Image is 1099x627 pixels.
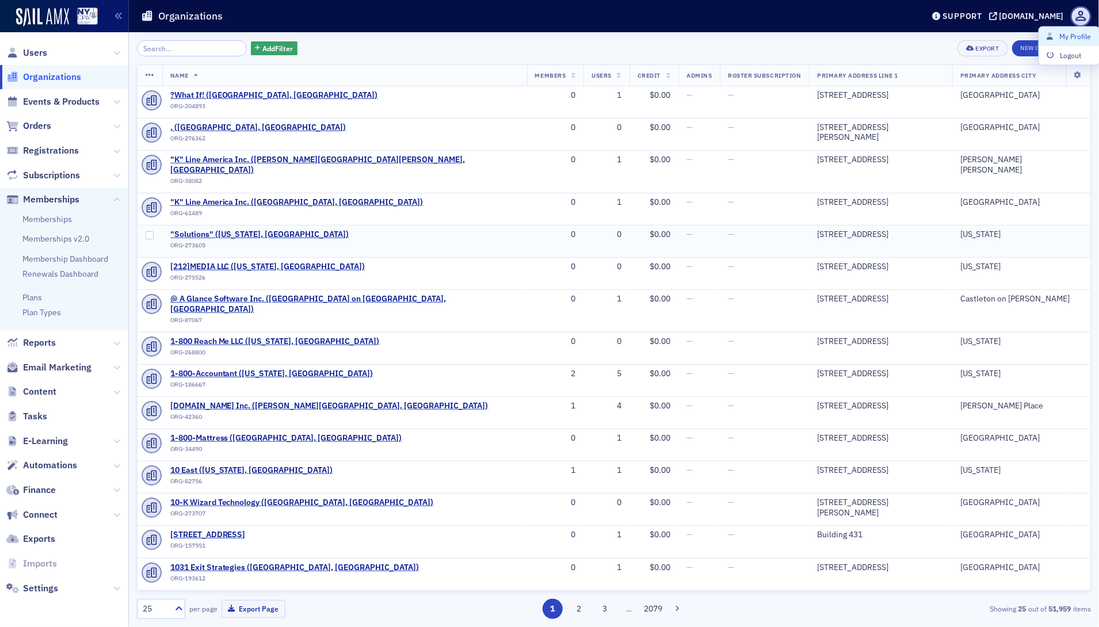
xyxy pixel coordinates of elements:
[1047,31,1092,41] span: My Profile
[170,563,419,573] a: 1031 Exit Strategies ([GEOGRAPHIC_DATA], [GEOGRAPHIC_DATA])
[650,154,670,165] span: $0.00
[6,484,56,496] a: Finance
[817,90,944,101] div: [STREET_ADDRESS]
[77,7,98,25] img: SailAMX
[535,369,576,379] div: 2
[170,563,419,573] span: 1031 Exit Strategies (Poughkeepsie, NY)
[535,294,576,304] div: 0
[686,154,693,165] span: —
[650,497,670,507] span: $0.00
[686,261,693,272] span: —
[6,410,47,423] a: Tasks
[16,8,69,26] a: SailAMX
[728,71,801,79] span: Roster Subscription
[23,582,58,595] span: Settings
[650,293,670,304] span: $0.00
[650,562,670,572] span: $0.00
[170,262,365,272] a: [212]MEDIA LLC ([US_STATE], [GEOGRAPHIC_DATA])
[960,530,1082,540] div: [GEOGRAPHIC_DATA]
[170,498,434,508] span: 10-K Wizard Technology (Dallas, TX)
[686,122,693,132] span: —
[592,498,621,508] div: 0
[535,563,576,573] div: 0
[975,45,999,52] div: Export
[686,368,693,379] span: —
[960,401,1082,411] div: [PERSON_NAME] Place
[262,43,293,53] span: Add Filter
[960,71,1037,79] span: Primary Address City
[535,530,576,540] div: 0
[6,509,58,521] a: Connect
[728,90,734,100] span: —
[650,400,670,411] span: $0.00
[957,40,1008,56] button: Export
[960,337,1082,347] div: [US_STATE]
[817,369,944,379] div: [STREET_ADDRESS]
[643,599,663,619] button: 2079
[592,197,621,208] div: 1
[6,144,79,157] a: Registrations
[170,123,346,133] span: . (Brooklyn, NY)
[22,234,89,244] a: Memberships v2.0
[638,71,661,79] span: Credit
[817,465,944,476] div: [STREET_ADDRESS]
[592,465,621,476] div: 1
[817,433,944,444] div: [STREET_ADDRESS]
[989,12,1068,20] button: [DOMAIN_NAME]
[960,230,1082,240] div: [US_STATE]
[592,71,612,79] span: Users
[170,90,378,101] a: ?What If! ([GEOGRAPHIC_DATA], [GEOGRAPHIC_DATA])
[23,484,56,496] span: Finance
[592,337,621,347] div: 0
[686,71,712,79] span: Admins
[592,262,621,272] div: 0
[170,197,423,208] span: "K" Line America Inc. (Richmond, VA)
[69,7,98,27] a: View Homepage
[942,11,982,21] div: Support
[170,510,434,521] div: ORG-273707
[22,214,72,224] a: Memberships
[960,197,1082,208] div: [GEOGRAPHIC_DATA]
[170,369,373,379] a: 1-800-Accountant ([US_STATE], [GEOGRAPHIC_DATA])
[6,95,100,108] a: Events & Products
[23,385,56,398] span: Content
[22,269,98,279] a: Renewals Dashboard
[728,400,734,411] span: —
[6,47,47,59] a: Users
[535,197,576,208] div: 0
[6,533,55,545] a: Exports
[170,155,519,175] a: "K" Line America Inc. ([PERSON_NAME][GEOGRAPHIC_DATA][PERSON_NAME], [GEOGRAPHIC_DATA])
[170,102,378,114] div: ORG-204893
[728,122,734,132] span: —
[960,262,1082,272] div: [US_STATE]
[1016,603,1028,614] strong: 25
[23,47,47,59] span: Users
[6,169,80,182] a: Subscriptions
[222,600,285,618] button: Export Page
[728,465,734,475] span: —
[650,229,670,239] span: $0.00
[170,337,380,347] a: 1-800 Reach Me LLC ([US_STATE], [GEOGRAPHIC_DATA])
[143,603,168,615] div: 25
[728,529,734,540] span: —
[170,413,489,425] div: ORG-42360
[960,563,1082,573] div: [GEOGRAPHIC_DATA]
[592,433,621,444] div: 1
[960,90,1082,101] div: [GEOGRAPHIC_DATA]
[170,530,275,540] a: [STREET_ADDRESS]
[817,294,944,304] div: [STREET_ADDRESS]
[23,361,91,374] span: Email Marketing
[170,542,275,553] div: ORG-157951
[592,401,621,411] div: 4
[999,11,1064,21] div: [DOMAIN_NAME]
[650,433,670,443] span: $0.00
[817,230,944,240] div: [STREET_ADDRESS]
[170,498,434,508] a: 10-K Wizard Technology ([GEOGRAPHIC_DATA], [GEOGRAPHIC_DATA])
[595,599,615,619] button: 3
[23,169,80,182] span: Subscriptions
[650,90,670,100] span: $0.00
[650,368,670,379] span: $0.00
[170,71,189,79] span: Name
[170,209,423,221] div: ORG-61489
[6,435,68,448] a: E-Learning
